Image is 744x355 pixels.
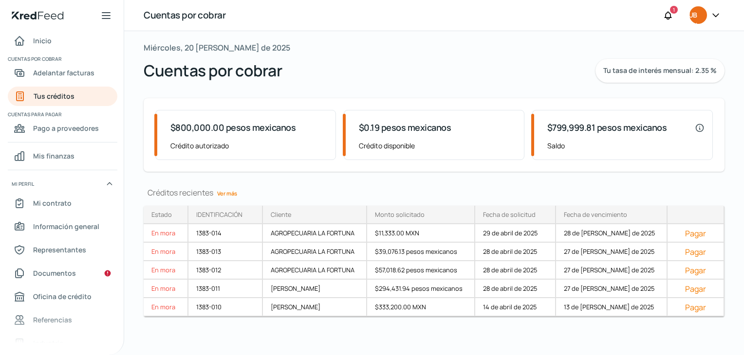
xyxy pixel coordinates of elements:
button: Pagar [675,247,716,256]
font: 1383-014 [196,229,222,237]
font: IDENTIFICACIÓN [196,210,242,219]
font: Pagar [685,302,706,313]
a: Inicio [8,31,117,51]
a: Tus créditos [8,87,117,106]
a: En mora [144,298,188,317]
font: $39,076.13 pesos mexicanos [375,247,457,256]
font: Cuentas por cobrar [144,9,225,21]
a: Documentos [8,264,117,283]
button: Pagar [675,265,716,275]
font: En mora [151,229,175,237]
a: En mora [144,261,188,280]
a: Representantes [8,240,117,260]
a: Pago a proveedores [8,119,117,138]
a: Adelantar facturas [8,63,117,83]
font: Crédito autorizado [170,141,229,150]
font: 28 de [PERSON_NAME] de 2025 [564,229,655,237]
font: Inicio [33,36,52,45]
font: 27 de [PERSON_NAME] de 2025 [564,247,654,256]
font: Documentos [33,268,76,278]
a: En mora [144,243,188,261]
font: En mora [151,302,175,311]
button: Pagar [675,228,716,238]
font: 27 de [PERSON_NAME] de 2025 [564,284,654,293]
font: [PERSON_NAME] [271,302,320,311]
font: AGROPECUARIA LA FORTUNA [271,229,354,237]
font: 14 de abril de 2025 [483,302,537,311]
font: 27 de [PERSON_NAME] de 2025 [564,266,654,274]
font: Fecha de vencimiento [564,210,627,219]
font: Pago a proveedores [33,124,99,133]
font: Ver más [217,190,237,197]
font: 1 [673,6,675,13]
font: $333,200.00 MXN [375,302,426,311]
a: Ver más [213,186,241,201]
font: Crédito disponible [359,141,415,150]
font: En mora [151,247,175,256]
font: 28 de abril de 2025 [483,284,537,293]
font: 1383-011 [196,284,220,293]
font: 1383-010 [196,302,222,311]
font: Tus créditos [34,91,74,101]
font: 28 de abril de 2025 [483,247,537,256]
font: Estado [151,210,172,219]
font: Fecha de solicitud [483,210,536,219]
font: Referencias [33,315,72,324]
a: En mora [144,280,188,298]
a: Oficina de crédito [8,287,117,306]
a: Mi contrato [8,194,117,213]
font: $57,018.62 pesos mexicanos [375,266,457,274]
a: Información general [8,217,117,236]
font: Industria [33,338,63,348]
font: $11,333.00 MXN [375,229,419,237]
font: Pagar [685,247,706,257]
font: Pagar [685,265,706,276]
font: Mi perfil [12,180,34,187]
font: Oficina de crédito [33,292,92,301]
font: 13 de [PERSON_NAME] de 2025 [564,302,654,311]
font: AGROPECUARIA LA FORTUNA [271,247,354,256]
font: AGROPECUARIA LA FORTUNA [271,266,354,274]
font: Cuentas para pagar [8,111,62,118]
font: 1383-012 [196,266,221,274]
font: $294,431.94 pesos mexicanos [375,284,463,293]
a: Mis finanzas [8,146,117,166]
font: Pagar [685,228,706,239]
font: 28 de abril de 2025 [483,266,537,274]
font: Tu tasa de interés mensual: 2.35 % [603,66,717,75]
font: Mis finanzas [33,151,74,160]
font: Créditos recientes [148,187,213,198]
font: [PERSON_NAME] [271,284,320,293]
font: Representantes [33,245,86,254]
a: Industria [8,334,117,353]
font: Saldo [547,141,565,150]
font: Cuentas por cobrar [144,60,282,81]
font: Información general [33,222,99,231]
font: En mora [151,284,175,293]
button: Pagar [675,302,716,312]
font: $800,000.00 pesos mexicanos [170,122,296,133]
a: En mora [144,224,188,243]
font: Adelantar facturas [33,68,94,77]
a: Referencias [8,310,117,330]
font: Miércoles, 20 [PERSON_NAME] de 2025 [144,42,290,53]
font: Mi contrato [33,198,72,208]
button: Pagar [675,284,716,293]
font: Monto solicitado [375,210,425,219]
font: 29 de abril de 2025 [483,229,538,237]
font: Pagar [685,284,706,294]
font: En mora [151,266,175,274]
font: $0.19 pesos mexicanos [359,122,451,133]
font: Cuentas por cobrar [8,55,62,62]
font: Cliente [271,210,291,219]
font: 1383-013 [196,247,221,256]
font: $799,999.81 pesos mexicanos [547,122,667,133]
